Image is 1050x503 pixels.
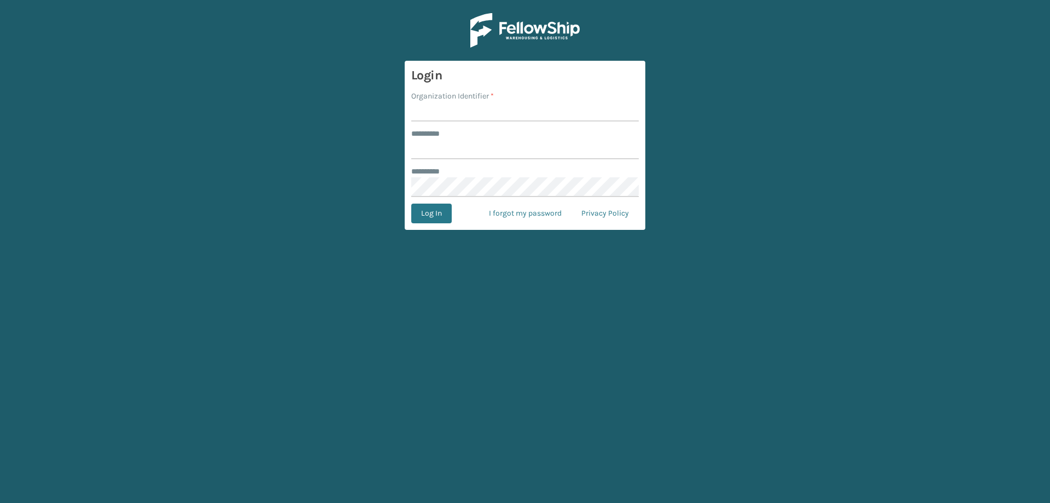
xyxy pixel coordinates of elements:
button: Log In [411,204,452,223]
label: Organization Identifier [411,90,494,102]
h3: Login [411,67,639,84]
a: Privacy Policy [571,204,639,223]
a: I forgot my password [479,204,571,223]
img: Logo [470,13,580,48]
